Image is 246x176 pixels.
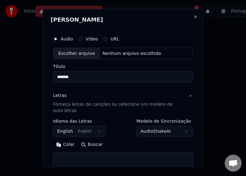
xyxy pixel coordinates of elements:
button: Colar [53,140,78,150]
h2: [PERSON_NAME] [51,17,195,22]
button: Buscar [78,140,106,150]
div: Escolher arquivo [53,48,100,59]
p: Forneça letras de canções ou selecione um modelo de auto letras [53,101,183,114]
label: Áudio [61,36,73,41]
div: Nenhum arquivo escolhido [100,50,164,56]
label: Vídeo [86,36,98,41]
label: Modelo de Sincronização [136,119,193,123]
label: Título [53,64,193,69]
div: Letras [53,93,67,99]
label: URL [110,36,119,41]
button: LetrasForneça letras de canções ou selecione um modelo de auto letras [53,88,193,119]
label: Idioma das Letras [53,119,106,123]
